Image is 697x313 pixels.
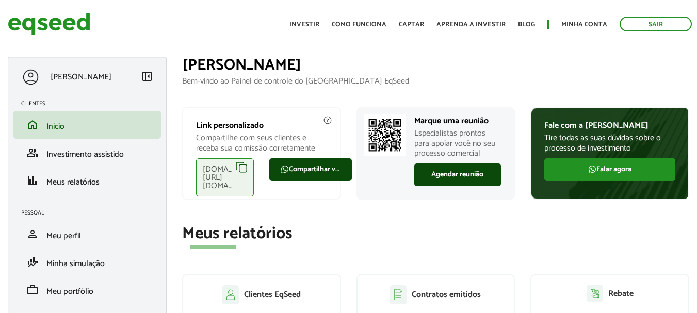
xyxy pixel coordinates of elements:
a: Sair [620,17,692,31]
a: Captar [399,21,424,28]
img: FaWhatsapp.svg [281,165,289,173]
img: agent-contratos.svg [390,285,407,304]
p: Compartilhe com seus clientes e receba sua comissão corretamente [196,133,327,153]
a: finance_modeMinha simulação [21,256,153,268]
span: Meu portfólio [46,285,93,299]
img: EqSeed [8,10,90,38]
span: left_panel_close [141,70,153,83]
li: Meus relatórios [13,167,161,194]
li: Meu perfil [13,220,161,248]
p: Fale com a [PERSON_NAME] [544,121,675,130]
a: personMeu perfil [21,228,153,240]
a: groupInvestimento assistido [21,146,153,159]
a: Falar agora [544,158,675,181]
h2: Meus relatórios [182,225,689,243]
span: Investimento assistido [46,147,124,161]
img: agent-relatorio.svg [587,285,603,302]
a: Investir [289,21,319,28]
h2: Pessoal [21,210,161,216]
span: Início [46,120,64,134]
p: Especialistas prontos para apoiar você no seu processo comercial [414,128,501,158]
span: Minha simulação [46,257,105,271]
p: Rebate [608,289,634,299]
a: Compartilhar via WhatsApp [269,158,352,181]
span: Meu perfil [46,229,81,243]
h2: Clientes [21,101,161,107]
li: Início [13,111,161,139]
li: Investimento assistido [13,139,161,167]
a: Agendar reunião [414,163,501,186]
a: Aprenda a investir [436,21,506,28]
a: workMeu portfólio [21,284,153,296]
p: Bem-vindo ao Painel de controle do [GEOGRAPHIC_DATA] EqSeed [182,76,689,86]
a: Colapsar menu [141,70,153,85]
p: Marque uma reunião [414,116,501,126]
img: Marcar reunião com consultor [364,114,406,156]
p: Clientes EqSeed [244,290,301,300]
img: agent-clientes.svg [222,285,239,304]
span: finance [26,174,39,187]
span: group [26,146,39,159]
span: person [26,228,39,240]
a: Como funciona [332,21,386,28]
span: finance_mode [26,256,39,268]
span: work [26,284,39,296]
a: financeMeus relatórios [21,174,153,187]
div: [DOMAIN_NAME][URL][DOMAIN_NAME] [196,158,254,196]
a: homeInício [21,119,153,131]
span: Meus relatórios [46,175,100,189]
span: home [26,119,39,131]
li: Meu portfólio [13,276,161,304]
p: Link personalizado [196,121,327,130]
a: Blog [518,21,535,28]
p: Tire todas as suas dúvidas sobre o processo de investimento [544,133,675,153]
p: [PERSON_NAME] [51,72,111,82]
li: Minha simulação [13,248,161,276]
img: FaWhatsapp.svg [588,165,596,173]
a: Minha conta [561,21,607,28]
img: agent-meulink-info2.svg [323,116,332,125]
h1: [PERSON_NAME] [182,57,689,74]
p: Contratos emitidos [412,290,481,300]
